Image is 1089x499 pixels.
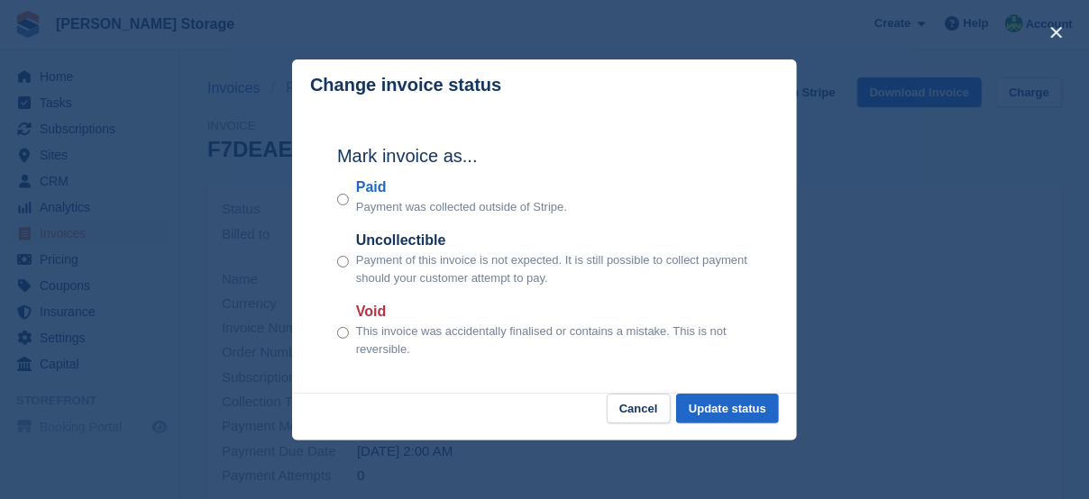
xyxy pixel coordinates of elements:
label: Paid [356,177,567,198]
button: Cancel [607,394,671,423]
label: Uncollectible [356,230,752,251]
h2: Mark invoice as... [337,142,752,169]
p: Payment was collected outside of Stripe. [356,198,567,216]
p: Change invoice status [310,75,501,95]
label: Void [356,301,752,322]
p: This invoice was accidentally finalised or contains a mistake. This is not reversible. [356,322,752,358]
button: close [1042,18,1071,47]
p: Payment of this invoice is not expected. It is still possible to collect payment should your cust... [356,251,752,286]
button: Update status [676,394,779,423]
